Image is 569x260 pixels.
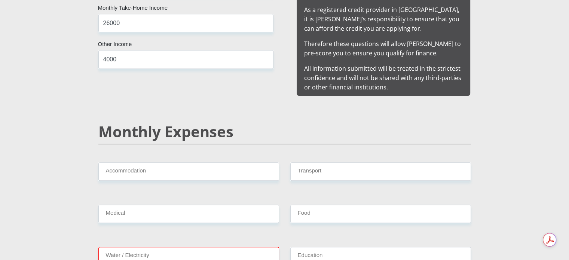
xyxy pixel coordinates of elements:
input: Expenses - Medical [98,205,279,223]
input: Monthly Take Home Income [98,14,273,32]
input: Expenses - Transport [290,162,471,181]
h2: Monthly Expenses [98,123,471,141]
input: Expenses - Food [290,205,471,223]
input: Expenses - Accommodation [98,162,279,181]
input: Other Income [98,50,273,68]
